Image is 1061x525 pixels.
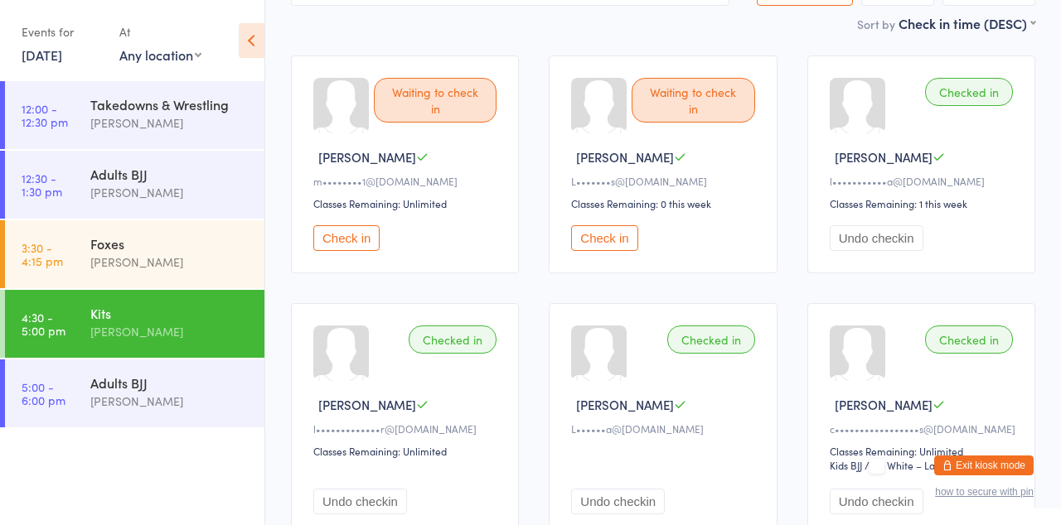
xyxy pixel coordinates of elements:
div: Classes Remaining: 0 this week [571,196,759,210]
div: Events for [22,18,103,46]
span: [PERSON_NAME] [835,396,933,413]
div: l•••••••••••••r@[DOMAIN_NAME] [313,421,501,436]
button: Check in [571,225,637,251]
div: Classes Remaining: Unlimited [830,444,1018,458]
a: 3:30 -4:15 pmFoxes[PERSON_NAME] [5,220,264,288]
div: m••••••••1@[DOMAIN_NAME] [313,174,501,188]
div: Adults BJJ [90,373,250,392]
div: Waiting to check in [374,78,497,123]
a: 5:00 -6:00 pmAdults BJJ[PERSON_NAME] [5,359,264,427]
button: how to secure with pin [935,486,1034,498]
div: [PERSON_NAME] [90,253,250,272]
div: [PERSON_NAME] [90,392,250,411]
a: 12:30 -1:30 pmAdults BJJ[PERSON_NAME] [5,151,264,219]
button: Exit kiosk mode [934,455,1034,475]
button: Undo checkin [313,489,407,514]
div: Checked in [925,325,1013,354]
button: Undo checkin [830,225,923,251]
div: Waiting to check in [632,78,754,123]
div: Classes Remaining: Unlimited [313,196,501,210]
time: 3:30 - 4:15 pm [22,241,63,267]
div: Any location [119,46,201,64]
button: Check in [313,225,380,251]
span: [PERSON_NAME] [576,396,674,413]
span: [PERSON_NAME] [835,148,933,166]
div: L••••••a@[DOMAIN_NAME] [571,421,759,436]
span: [PERSON_NAME] [318,396,416,413]
time: 12:00 - 12:30 pm [22,102,68,128]
div: Classes Remaining: 1 this week [830,196,1018,210]
span: [PERSON_NAME] [318,148,416,166]
div: Kits [90,304,250,322]
div: L•••••••s@[DOMAIN_NAME] [571,174,759,188]
div: Check in time (DESC) [899,14,1035,32]
div: Checked in [667,325,755,354]
div: c•••••••••••••••••s@[DOMAIN_NAME] [830,421,1018,436]
div: Kids BJJ [830,458,862,472]
label: Sort by [857,16,895,32]
time: 5:00 - 6:00 pm [22,380,65,407]
div: Checked in [409,325,497,354]
div: Adults BJJ [90,165,250,183]
div: Takedowns & Wrestling [90,95,250,113]
a: 4:30 -5:00 pmKits[PERSON_NAME] [5,290,264,358]
a: 12:00 -12:30 pmTakedowns & Wrestling[PERSON_NAME] [5,81,264,149]
div: Foxes [90,234,250,253]
div: Checked in [925,78,1013,106]
div: At [119,18,201,46]
div: [PERSON_NAME] [90,183,250,202]
time: 4:30 - 5:00 pm [22,311,65,337]
time: 12:30 - 1:30 pm [22,171,62,198]
div: [PERSON_NAME] [90,322,250,341]
a: [DATE] [22,46,62,64]
div: Classes Remaining: Unlimited [313,444,501,458]
span: [PERSON_NAME] [576,148,674,166]
button: Undo checkin [571,489,665,514]
div: l•••••••••••a@[DOMAIN_NAME] [830,174,1018,188]
div: [PERSON_NAME] [90,113,250,132]
button: Undo checkin [830,489,923,514]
